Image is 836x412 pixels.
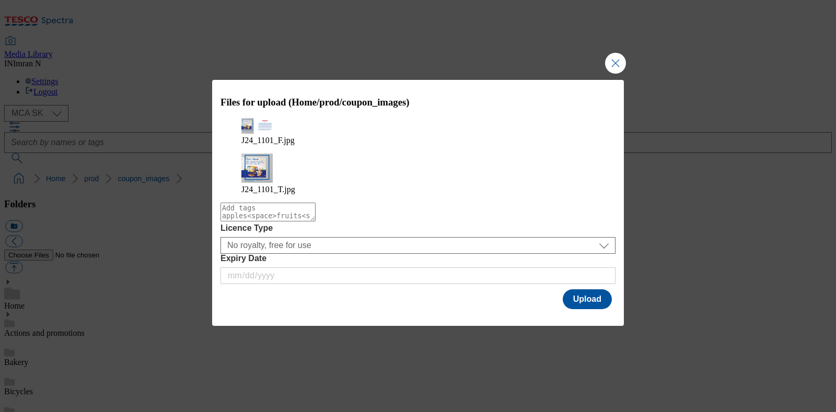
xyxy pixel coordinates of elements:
button: Upload [563,289,612,309]
img: preview [241,118,273,134]
div: Modal [212,80,624,325]
label: Licence Type [220,223,616,233]
button: Close Modal [605,53,626,74]
figcaption: J24_1101_F.jpg [241,136,595,145]
figcaption: J24_1101_T.jpg [241,185,595,194]
h3: Files for upload (Home/prod/coupon_images) [220,97,616,108]
img: preview [241,154,273,182]
label: Expiry Date [220,254,616,263]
